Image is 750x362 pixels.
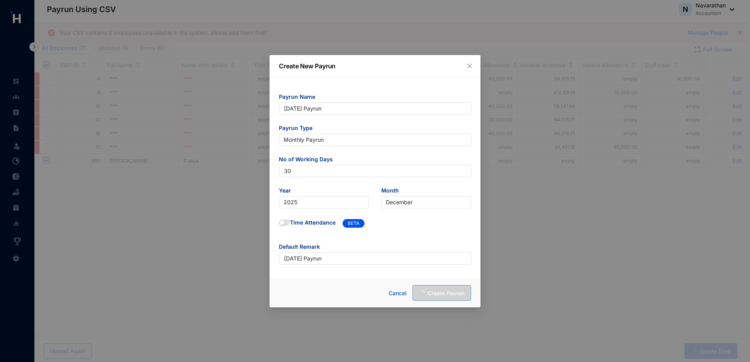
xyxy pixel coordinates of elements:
[386,196,466,208] span: December
[466,63,473,69] span: close
[279,102,471,115] input: Eg: November Payrun
[290,219,336,229] span: Time Attendance
[465,62,474,70] button: Close
[284,134,466,146] span: Monthly Payrun
[383,285,412,301] button: Cancel
[279,165,471,177] input: Enter no of working days
[284,196,364,208] span: 2025
[279,243,471,252] span: Default Remark
[343,219,364,228] span: BETA
[381,187,471,196] span: Month
[279,61,471,71] p: Create New Payrun
[279,252,471,265] input: Eg: Salary November
[279,155,471,165] span: No of Working Days
[279,124,471,134] span: Payrun Type
[389,289,407,298] span: Cancel
[412,285,471,301] button: Create Payrun
[279,187,369,196] span: Year
[279,93,471,102] span: Payrun Name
